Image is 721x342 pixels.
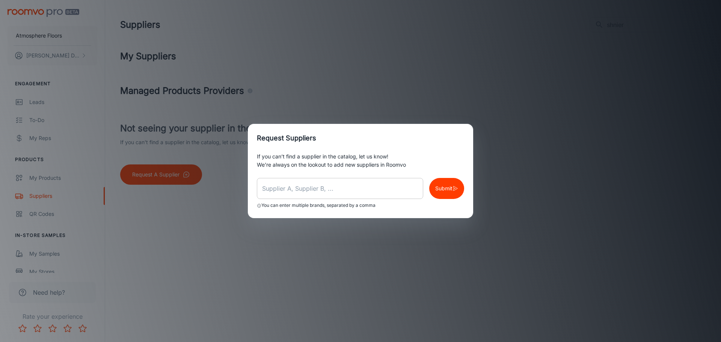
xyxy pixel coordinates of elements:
[257,152,464,161] p: If you can’t find a supplier in the catalog, let us know!
[257,161,464,169] p: We’re always on the lookout to add new suppliers in Roomvo
[435,184,453,193] p: Submit
[429,178,464,199] button: Submit
[248,124,473,152] h2: Request Suppliers
[261,202,376,209] p: You can enter multiple brands, separated by a comma
[257,178,423,199] input: Supplier A, Supplier B, ...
